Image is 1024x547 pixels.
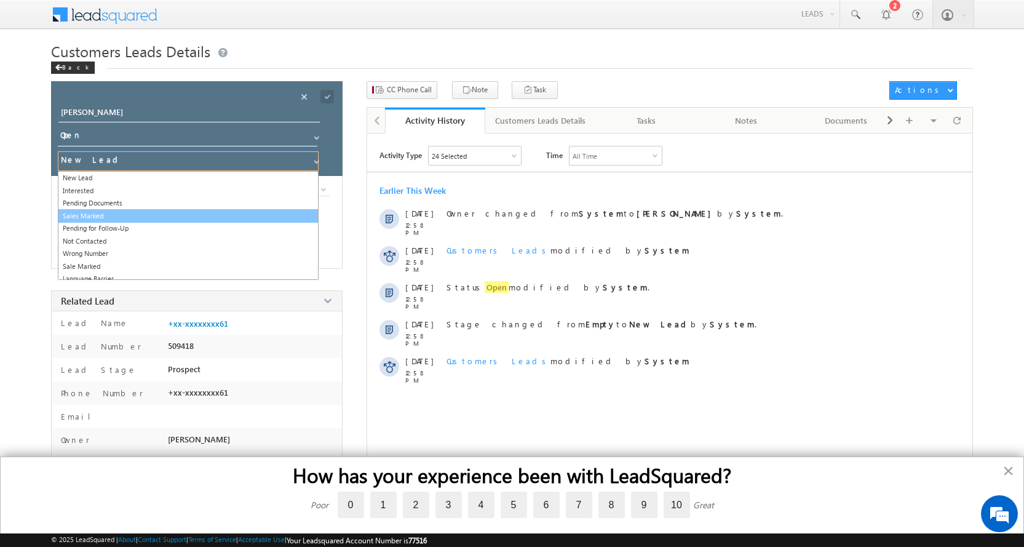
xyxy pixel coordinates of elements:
div: Tasks [606,113,686,128]
span: [PERSON_NAME] [168,434,230,444]
div: Notes [707,113,786,128]
span: Status modified by . [447,281,649,293]
label: 2 [403,492,429,518]
span: Customers Leads [447,356,550,366]
a: Not Contacted [58,235,318,248]
div: Documents [806,113,886,128]
span: [DATE] [405,245,433,255]
strong: System [645,356,689,366]
label: 7 [566,492,592,518]
strong: System [645,245,689,255]
textarea: Type your message and hit 'Enter' [16,114,224,369]
strong: New Lead [629,319,691,329]
div: Poor [311,499,328,511]
h2: How has your experience been with LeadSquared? [25,463,999,487]
a: Show All Items [308,153,323,165]
a: Pending for Follow-Up [58,222,318,235]
span: Customers Leads Details [51,41,210,61]
span: Prospect [168,364,200,374]
span: 12:58 PM [405,222,442,236]
span: 12:58 PM [405,295,442,310]
strong: System [579,208,624,218]
label: 0 [338,492,364,518]
div: Back [51,62,95,74]
span: +xx-xxxxxxxx61 [168,388,228,397]
span: 77516 [408,536,427,545]
span: [DATE] [405,319,433,329]
label: 1 [370,492,397,518]
div: All Time [573,152,597,160]
label: 5 [501,492,527,518]
img: d_60004797649_company_0_60004797649 [21,65,52,81]
span: Activity Type [379,146,422,164]
span: Open [485,281,509,293]
span: 12:58 PM [405,332,442,347]
span: [DATE] [405,356,433,366]
a: About [118,535,136,543]
span: Stage changed from to by . [447,319,756,329]
button: Close [1002,461,1014,481]
span: Related Lead [61,295,114,307]
span: Customers Leads [447,245,550,255]
div: Great [693,499,714,511]
a: Sale Marked [58,260,318,273]
span: 509418 [168,341,194,351]
button: Task [512,81,558,99]
span: Time [546,146,563,164]
a: Language Barrier [58,273,318,285]
strong: System [603,282,648,292]
label: 3 [435,492,462,518]
a: Contact Support [138,535,186,543]
a: Interested [58,185,318,198]
span: +xx-xxxxxxxx61 [168,319,228,329]
div: 24 Selected [432,152,467,160]
label: 8 [598,492,625,518]
span: [DATE] [405,208,433,218]
label: 10 [664,492,690,518]
strong: [PERSON_NAME] [637,208,717,218]
input: Stage [58,151,319,171]
label: Lead Number [58,341,141,351]
div: Minimize live chat window [202,6,231,36]
a: Sales Marked [58,209,319,223]
div: Owner Changed,Status Changed,Stage Changed,Source Changed,Notes & 19 more.. [429,146,521,165]
a: Wrong Number [58,247,318,260]
label: Lead Stage [58,364,137,375]
span: Owner changed from to by . [447,208,783,218]
span: CC Phone Call [387,84,432,95]
span: modified by [447,356,689,366]
strong: System [736,208,781,218]
strong: Empty [585,319,616,329]
a: Show All Items [308,129,323,141]
div: Activity History [394,114,476,126]
button: Note [452,81,498,99]
span: © 2025 LeadSquared | | | | | [51,535,427,545]
div: Earlier This Week [379,185,446,196]
span: 12:58 PM [405,258,442,273]
a: Pending Documents [58,197,318,210]
label: 9 [631,492,657,518]
a: Show All Items [314,183,330,196]
label: Owner [58,434,90,445]
input: Status [58,127,317,146]
label: Phone Number [58,388,143,398]
span: Your Leadsquared Account Number is [287,536,427,545]
strong: System [710,319,755,329]
div: Customers Leads Details [495,113,585,128]
span: 12:58 PM [405,369,442,384]
label: 4 [468,492,494,518]
label: 6 [533,492,560,518]
label: Email [58,411,100,421]
div: Chat with us now [64,65,207,81]
span: modified by [447,245,689,255]
a: Terms of Service [188,535,236,543]
span: [DATE] [405,282,433,292]
input: Opportunity Name Opportunity Name [58,105,320,122]
a: New Lead [58,172,318,185]
a: Acceptable Use [238,535,285,543]
div: Actions [895,84,943,95]
label: Lead Name [58,317,129,328]
em: Start Chat [167,379,223,396]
